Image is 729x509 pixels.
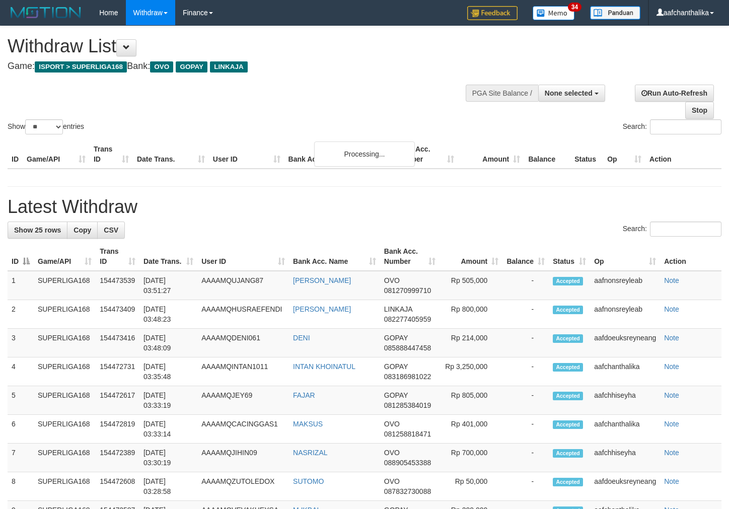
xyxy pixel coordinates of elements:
[139,386,197,415] td: [DATE] 03:33:19
[384,420,400,428] span: OVO
[8,197,721,217] h1: Latest Withdraw
[197,444,289,472] td: AAAAMQJIHIN09
[590,472,660,501] td: aafdoeuksreyneang
[8,472,34,501] td: 8
[96,242,139,271] th: Trans ID: activate to sort column ascending
[293,391,315,399] a: FAJAR
[384,344,431,352] span: Copy 085888447458 to clipboard
[664,420,679,428] a: Note
[440,357,503,386] td: Rp 3,250,000
[34,444,96,472] td: SUPERLIGA168
[466,85,538,102] div: PGA Site Balance /
[570,140,603,169] th: Status
[635,85,714,102] a: Run Auto-Refresh
[293,334,310,342] a: DENI
[440,444,503,472] td: Rp 700,000
[685,102,714,119] a: Stop
[650,222,721,237] input: Search:
[440,472,503,501] td: Rp 50,000
[392,140,458,169] th: Bank Acc. Number
[284,140,393,169] th: Bank Acc. Name
[553,449,583,458] span: Accepted
[97,222,125,239] a: CSV
[553,363,583,372] span: Accepted
[664,305,679,313] a: Note
[197,271,289,300] td: AAAAMQUJANG87
[590,329,660,357] td: aafdoeuksreyneang
[197,415,289,444] td: AAAAMQCACINGGAS1
[384,477,400,485] span: OVO
[34,415,96,444] td: SUPERLIGA168
[664,391,679,399] a: Note
[384,315,431,323] span: Copy 082277405959 to clipboard
[8,415,34,444] td: 6
[549,242,590,271] th: Status: activate to sort column ascending
[502,444,549,472] td: -
[8,386,34,415] td: 5
[502,300,549,329] td: -
[8,36,476,56] h1: Withdraw List
[553,392,583,400] span: Accepted
[139,329,197,357] td: [DATE] 03:48:09
[139,415,197,444] td: [DATE] 03:33:14
[197,242,289,271] th: User ID: activate to sort column ascending
[664,362,679,371] a: Note
[502,357,549,386] td: -
[139,472,197,501] td: [DATE] 03:28:58
[197,357,289,386] td: AAAAMQINTAN1011
[139,357,197,386] td: [DATE] 03:35:48
[384,449,400,457] span: OVO
[8,357,34,386] td: 4
[8,242,34,271] th: ID: activate to sort column descending
[67,222,98,239] a: Copy
[34,271,96,300] td: SUPERLIGA168
[590,300,660,329] td: aafnonsreyleab
[650,119,721,134] input: Search:
[8,222,67,239] a: Show 25 rows
[380,242,440,271] th: Bank Acc. Number: activate to sort column ascending
[74,226,91,234] span: Copy
[197,386,289,415] td: AAAAMQJEY69
[293,276,351,284] a: [PERSON_NAME]
[293,305,351,313] a: [PERSON_NAME]
[502,271,549,300] td: -
[96,444,139,472] td: 154472389
[197,300,289,329] td: AAAAMQHUSRAEFENDI
[34,386,96,415] td: SUPERLIGA168
[440,329,503,357] td: Rp 214,000
[440,415,503,444] td: Rp 401,000
[293,420,323,428] a: MAKSUS
[664,276,679,284] a: Note
[139,444,197,472] td: [DATE] 03:30:19
[8,119,84,134] label: Show entries
[384,391,408,399] span: GOPAY
[293,362,355,371] a: INTAN KHOINATUL
[502,415,549,444] td: -
[590,444,660,472] td: aafchhiseyha
[545,89,593,97] span: None selected
[590,242,660,271] th: Op: activate to sort column ascending
[8,271,34,300] td: 1
[440,300,503,329] td: Rp 800,000
[502,242,549,271] th: Balance: activate to sort column ascending
[440,386,503,415] td: Rp 805,000
[96,415,139,444] td: 154472819
[664,477,679,485] a: Note
[467,6,518,20] img: Feedback.jpg
[524,140,570,169] th: Balance
[553,277,583,285] span: Accepted
[660,242,721,271] th: Action
[458,140,524,169] th: Amount
[664,449,679,457] a: Note
[197,472,289,501] td: AAAAMQZUTOLEDOX
[553,306,583,314] span: Accepted
[664,334,679,342] a: Note
[314,141,415,167] div: Processing...
[293,449,327,457] a: NASRIZAL
[23,140,90,169] th: Game/API
[603,140,645,169] th: Op
[384,459,431,467] span: Copy 088905453388 to clipboard
[553,334,583,343] span: Accepted
[210,61,248,72] span: LINKAJA
[568,3,581,12] span: 34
